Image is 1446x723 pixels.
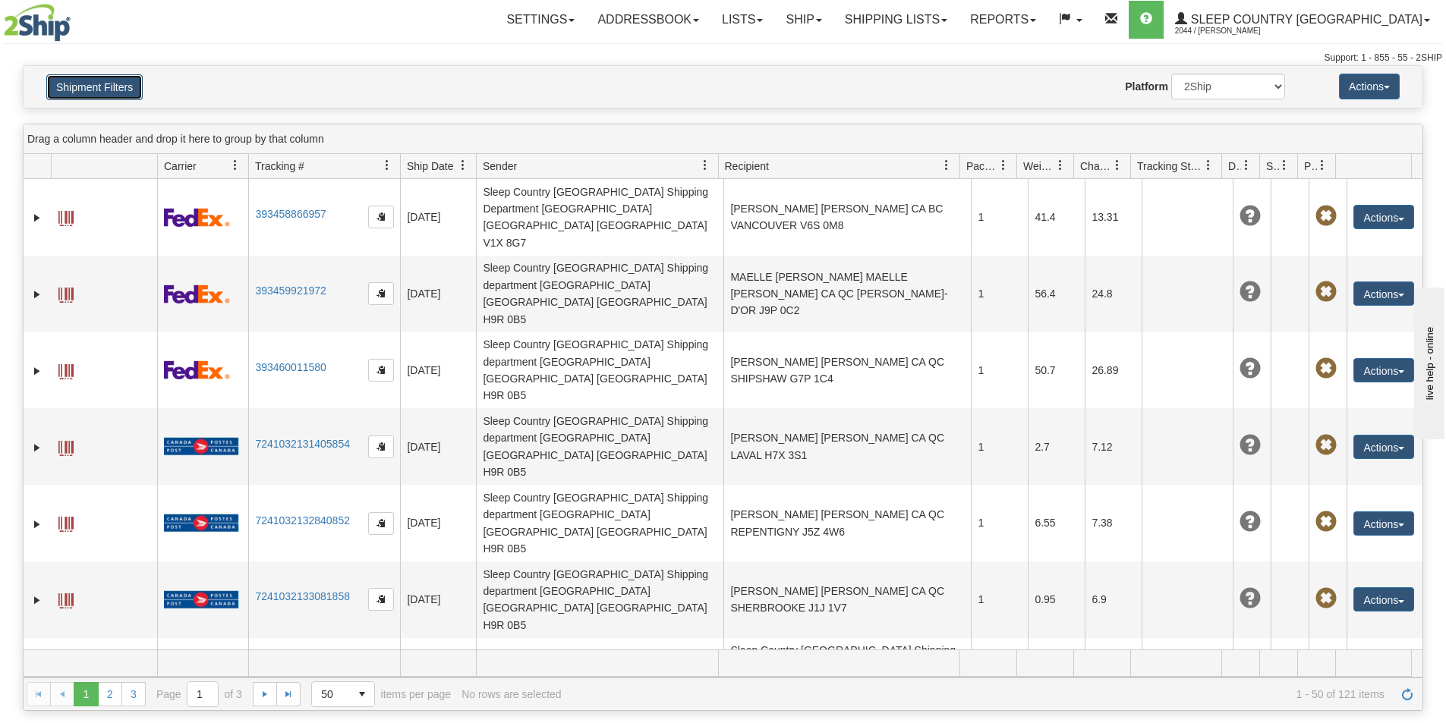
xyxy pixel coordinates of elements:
td: 7.89 [1085,638,1142,715]
td: 0.95 [1028,561,1085,638]
a: 7241032133081858 [255,590,350,602]
a: Addressbook [586,1,710,39]
a: Expand [30,363,45,379]
span: Unknown [1240,511,1261,533]
a: Tracking # filter column settings [374,152,400,178]
button: Actions [1353,205,1414,229]
span: Pickup Not Assigned [1315,206,1337,227]
span: 2044 / [PERSON_NAME] [1175,24,1289,39]
td: [DATE] [400,638,476,715]
td: 13.31 [1085,179,1142,256]
td: 1 [971,256,1028,332]
span: Pickup Not Assigned [1315,358,1337,379]
span: Sender [483,159,517,174]
button: Copy to clipboard [368,588,394,611]
a: 393458866957 [255,208,326,220]
button: Copy to clipboard [368,206,394,228]
a: 393460011580 [255,361,326,373]
button: Copy to clipboard [368,435,394,458]
img: logo2044.jpg [4,4,71,42]
span: Sleep Country [GEOGRAPHIC_DATA] [1187,13,1422,26]
a: Ship Date filter column settings [450,152,476,178]
a: Sender filter column settings [692,152,718,178]
span: Recipient [725,159,769,174]
a: Label [58,510,74,534]
button: Actions [1353,511,1414,536]
div: No rows are selected [462,688,562,700]
span: Pickup Not Assigned [1315,511,1337,533]
a: Carrier filter column settings [222,152,248,178]
a: Sleep Country [GEOGRAPHIC_DATA] 2044 / [PERSON_NAME] [1164,1,1441,39]
a: Expand [30,210,45,225]
input: Page 1 [187,682,218,706]
span: Page sizes drop down [311,681,375,707]
td: Sleep Country [GEOGRAPHIC_DATA] Shipping department [GEOGRAPHIC_DATA] [GEOGRAPHIC_DATA] [GEOGRAPH... [476,332,723,409]
span: Pickup Not Assigned [1315,435,1337,456]
td: 50.7 [1028,332,1085,409]
td: Sleep Country [GEOGRAPHIC_DATA] Shipping department [GEOGRAPHIC_DATA] [GEOGRAPHIC_DATA] [GEOGRAPH... [723,638,971,715]
td: [DATE] [400,485,476,561]
label: Platform [1125,79,1168,94]
span: Pickup Not Assigned [1315,588,1337,609]
button: Actions [1353,587,1414,611]
a: Delivery Status filter column settings [1233,152,1259,178]
button: Actions [1353,435,1414,459]
span: 1 - 50 of 121 items [572,688,1385,700]
a: Refresh [1395,682,1419,706]
a: Tracking Status filter column settings [1196,152,1221,178]
span: Carrier [164,159,197,174]
a: 7241032132840852 [255,514,350,527]
td: [PERSON_NAME] [PERSON_NAME] CA QC [PERSON_NAME] J0K 1L0 [476,638,723,715]
img: 20 - Canada Post [164,437,238,456]
td: [PERSON_NAME] [PERSON_NAME] CA QC SHERBROOKE J1J 1V7 [723,561,971,638]
td: [DATE] [400,332,476,409]
span: Delivery Status [1228,159,1241,174]
a: 2 [98,682,122,706]
a: Label [58,357,74,382]
button: Actions [1339,74,1400,99]
span: Unknown [1240,281,1261,303]
td: 1 [971,408,1028,485]
iframe: chat widget [1411,284,1444,439]
span: Packages [966,159,998,174]
td: 24.8 [1085,256,1142,332]
td: 6.9 [1085,561,1142,638]
a: Label [58,434,74,458]
td: Sleep Country [GEOGRAPHIC_DATA] Shipping department [GEOGRAPHIC_DATA] [GEOGRAPHIC_DATA] [GEOGRAPH... [476,561,723,638]
span: items per page [311,681,451,707]
td: 7.38 [1085,485,1142,561]
span: Unknown [1240,588,1261,609]
div: Support: 1 - 855 - 55 - 2SHIP [4,52,1442,64]
a: Label [58,204,74,228]
img: 20 - Canada Post [164,590,238,609]
button: Shipment Filters [46,74,143,100]
a: Reports [959,1,1047,39]
td: 56.4 [1028,256,1085,332]
td: Sleep Country [GEOGRAPHIC_DATA] Shipping department [GEOGRAPHIC_DATA] [GEOGRAPHIC_DATA] [GEOGRAPH... [476,408,723,485]
td: [PERSON_NAME] [PERSON_NAME] CA QC SHIPSHAW G7P 1C4 [723,332,971,409]
td: [DATE] [400,179,476,256]
td: 1 [971,332,1028,409]
span: Ship Date [407,159,453,174]
td: Sleep Country [GEOGRAPHIC_DATA] Shipping department [GEOGRAPHIC_DATA] [GEOGRAPHIC_DATA] [GEOGRAPH... [476,485,723,561]
span: Weight [1023,159,1055,174]
a: Expand [30,287,45,302]
td: 1 [971,485,1028,561]
td: [PERSON_NAME] [PERSON_NAME] CA QC LAVAL H7X 3S1 [723,408,971,485]
span: Unknown [1240,358,1261,379]
button: Copy to clipboard [368,359,394,382]
td: MAELLE [PERSON_NAME] MAELLE [PERSON_NAME] CA QC [PERSON_NAME]-D'OR J9P 0C2 [723,256,971,332]
img: 2 - FedEx Express® [164,284,230,303]
td: [DATE] [400,408,476,485]
td: [DATE] [400,561,476,638]
a: Settings [495,1,586,39]
td: 1 [971,179,1028,256]
span: Tracking Status [1137,159,1203,174]
img: 20 - Canada Post [164,514,238,533]
td: Sleep Country [GEOGRAPHIC_DATA] Shipping department [GEOGRAPHIC_DATA] [GEOGRAPHIC_DATA] [GEOGRAPH... [476,256,723,332]
span: select [350,682,374,706]
td: 6.55 [1028,485,1085,561]
a: Weight filter column settings [1047,152,1073,178]
img: 2 - FedEx Express® [164,360,230,379]
button: Copy to clipboard [368,512,394,535]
